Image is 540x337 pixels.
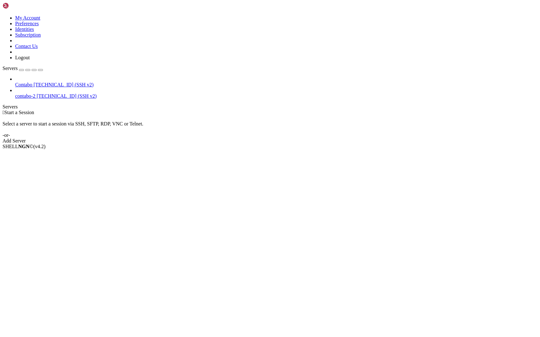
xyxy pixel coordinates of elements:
a: My Account [15,15,40,20]
li: contabo-2 [TECHNICAL_ID] (SSH v2) [15,88,537,99]
span: Start a Session [4,110,34,115]
img: Shellngn [3,3,39,9]
a: Subscription [15,32,41,38]
a: Preferences [15,21,39,26]
b: NGN [18,144,30,149]
span: Contabo [15,82,32,87]
span: SHELL © [3,144,45,149]
li: Contabo [TECHNICAL_ID] (SSH v2) [15,76,537,88]
span: 4.2.0 [33,144,46,149]
div: Select a server to start a session via SSH, SFTP, RDP, VNC or Telnet. -or- [3,115,537,138]
span: contabo-2 [15,93,35,99]
span: [TECHNICAL_ID] (SSH v2) [37,93,97,99]
div: Servers [3,104,537,110]
a: Logout [15,55,30,60]
a: Identities [15,26,34,32]
a: Servers [3,66,43,71]
a: contabo-2 [TECHNICAL_ID] (SSH v2) [15,93,537,99]
span: [TECHNICAL_ID] (SSH v2) [33,82,93,87]
a: Contabo [TECHNICAL_ID] (SSH v2) [15,82,537,88]
span:  [3,110,4,115]
div: Add Server [3,138,537,144]
a: Contact Us [15,44,38,49]
span: Servers [3,66,18,71]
